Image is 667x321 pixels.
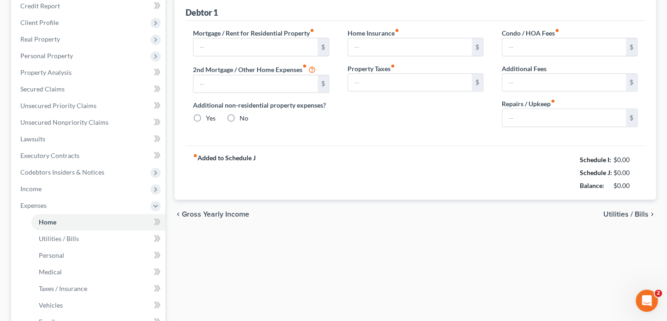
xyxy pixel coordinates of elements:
div: $ [626,109,637,127]
a: Vehicles [31,297,165,314]
label: Repairs / Upkeep [502,99,555,109]
button: chevron_left Gross Yearly Income [174,211,249,218]
button: Utilities / Bills chevron_right [603,211,656,218]
a: Medical [31,264,165,280]
input: -- [502,38,626,56]
div: $ [626,38,637,56]
a: Lawsuits [13,131,165,147]
i: fiber_manual_record [551,99,555,103]
span: Vehicles [39,301,63,309]
label: Additional Fees [502,64,547,73]
i: fiber_manual_record [395,28,399,33]
a: Utilities / Bills [31,230,165,247]
i: chevron_left [174,211,182,218]
span: Taxes / Insurance [39,285,87,292]
span: Lawsuits [20,135,45,143]
label: Yes [206,114,216,123]
div: $ [626,74,637,91]
span: Client Profile [20,18,59,26]
span: Medical [39,268,62,276]
input: -- [348,38,472,56]
label: Mortgage / Rent for Residential Property [193,28,314,38]
iframe: Intercom live chat [636,290,658,312]
div: Debtor 1 [186,7,218,18]
i: fiber_manual_record [555,28,559,33]
div: $ [318,38,329,56]
i: fiber_manual_record [310,28,314,33]
input: -- [502,109,626,127]
label: Condo / HOA Fees [502,28,559,38]
span: Personal [39,251,64,259]
span: Utilities / Bills [39,235,79,242]
span: Credit Report [20,2,60,10]
span: Executory Contracts [20,151,79,159]
input: -- [193,75,317,93]
a: Property Analysis [13,64,165,81]
span: Unsecured Nonpriority Claims [20,118,108,126]
input: -- [502,74,626,91]
i: fiber_manual_record [193,153,198,158]
span: Secured Claims [20,85,65,93]
span: 2 [655,290,662,297]
input: -- [193,38,317,56]
i: fiber_manual_record [302,64,307,68]
span: Property Analysis [20,68,72,76]
i: chevron_right [649,211,656,218]
div: $ [472,74,483,91]
label: 2nd Mortgage / Other Home Expenses [193,64,316,75]
span: Real Property [20,35,60,43]
div: $ [318,75,329,93]
a: Home [31,214,165,230]
span: Gross Yearly Income [182,211,249,218]
a: Executory Contracts [13,147,165,164]
strong: Schedule J: [580,169,612,176]
i: fiber_manual_record [391,64,395,68]
a: Unsecured Priority Claims [13,97,165,114]
div: $ [472,38,483,56]
span: Home [39,218,56,226]
strong: Added to Schedule J [193,153,256,192]
span: Unsecured Priority Claims [20,102,96,109]
label: Home Insurance [348,28,399,38]
span: Utilities / Bills [603,211,649,218]
span: Income [20,185,42,193]
span: Codebtors Insiders & Notices [20,168,104,176]
a: Taxes / Insurance [31,280,165,297]
span: Personal Property [20,52,73,60]
a: Secured Claims [13,81,165,97]
label: Additional non-residential property expenses? [193,100,329,110]
div: $0.00 [613,155,638,164]
input: -- [348,74,472,91]
div: $0.00 [613,181,638,190]
a: Personal [31,247,165,264]
strong: Balance: [580,182,604,189]
label: No [240,114,248,123]
span: Expenses [20,201,47,209]
strong: Schedule I: [580,156,611,164]
label: Property Taxes [348,64,395,73]
a: Unsecured Nonpriority Claims [13,114,165,131]
div: $0.00 [613,168,638,177]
